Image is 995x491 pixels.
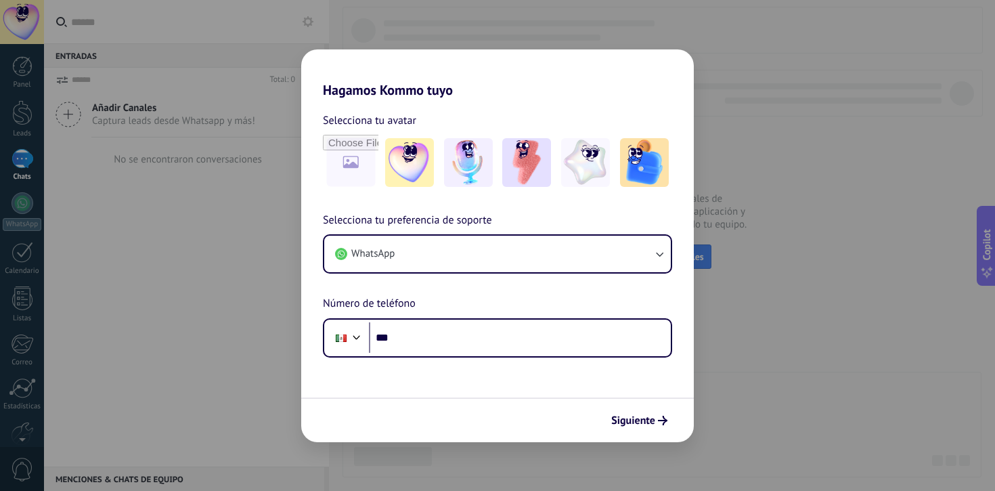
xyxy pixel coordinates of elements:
span: Selecciona tu avatar [323,112,416,129]
button: WhatsApp [324,236,671,272]
img: -2.jpeg [444,138,493,187]
img: -1.jpeg [385,138,434,187]
span: Selecciona tu preferencia de soporte [323,212,492,230]
img: -3.jpeg [502,138,551,187]
img: -4.jpeg [561,138,610,187]
img: -5.jpeg [620,138,669,187]
button: Siguiente [605,409,673,432]
h2: Hagamos Kommo tuyo [301,49,694,98]
div: Mexico: + 52 [328,324,354,352]
span: Siguiente [611,416,655,425]
span: Número de teléfono [323,295,416,313]
span: WhatsApp [351,247,395,261]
